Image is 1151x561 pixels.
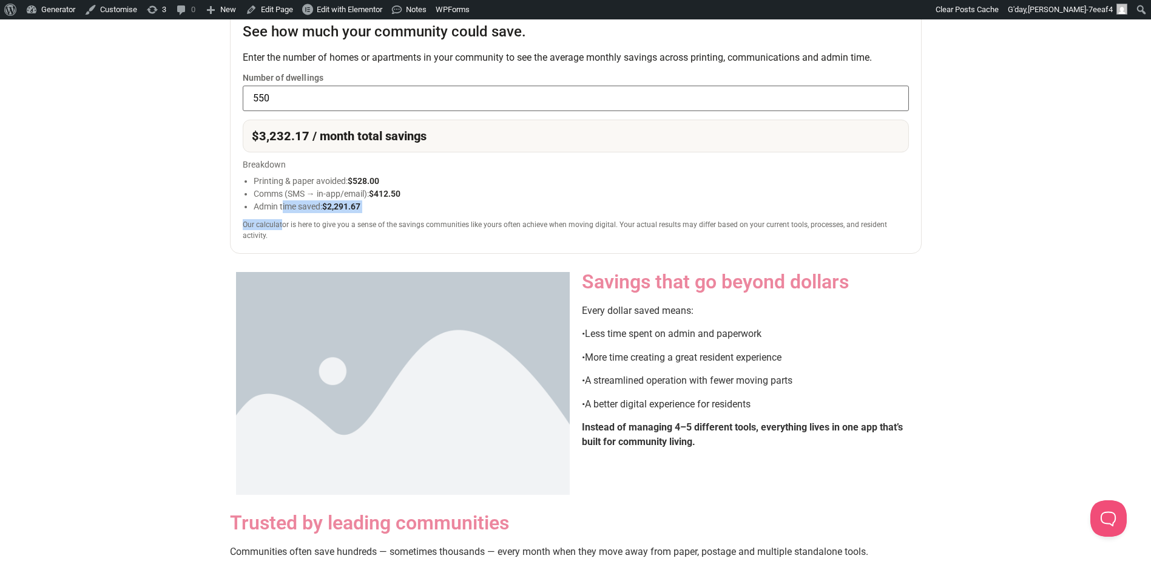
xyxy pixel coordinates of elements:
span: Every dollar saved means: [582,305,694,316]
li: Admin time saved: [254,200,909,213]
span: •Less time spent on admin and paperwork [582,328,761,339]
div: Breakdown [243,158,909,171]
h2: Trusted by leading communities [230,513,922,532]
strong: $2,291.67 [322,202,360,211]
p: Enter the number of homes or apartments in your community to see the average monthly savings acro... [243,50,909,65]
li: Comms (SMS → in-app/email): [254,188,909,200]
li: Printing & paper avoided: [254,175,909,188]
span: Edit with Elementor [317,5,382,14]
strong: $528.00 [348,176,379,186]
iframe: Toggle Customer Support [1090,500,1127,537]
strong: $412.50 [369,189,400,199]
span: •A better digital experience for residents [582,398,751,410]
label: Number of dwellings [243,73,909,82]
span: Communities often save hundreds — sometimes thousands — every month when they move away from pape... [230,546,868,557]
span: Instead of managing 4–5 different tools, everything lives in one app that’s built for community l... [582,421,903,447]
div: $3,232.17 / month total savings [243,120,909,152]
div: Our calculator is here to give you a sense of the savings communities like yours often achieve wh... [243,219,909,241]
input: e.g. 200 [243,86,909,111]
h4: See how much your community could save. [243,23,909,41]
span: •A streamlined operation with fewer moving parts [582,375,792,386]
span: •More time creating a great resident experience [582,352,781,363]
span: [PERSON_NAME]-7eeaf4 [1028,5,1113,14]
h2: Savings that go beyond dollars [582,272,916,291]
